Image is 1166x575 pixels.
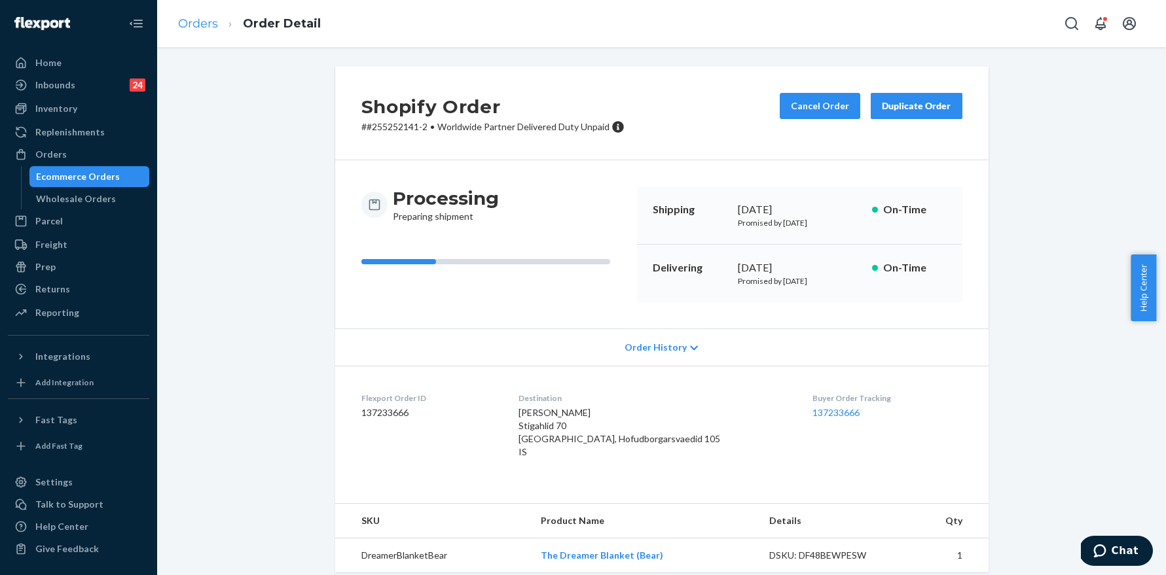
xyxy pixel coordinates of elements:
[769,549,892,562] div: DSKU: DF48BEWPESW
[35,283,70,296] div: Returns
[437,121,610,132] span: Worldwide Partner Delivered Duty Unpaid
[8,409,149,430] button: Fast Tags
[1059,10,1085,37] button: Open Search Box
[530,504,759,538] th: Product Name
[35,377,94,388] div: Add Integration
[35,542,99,555] div: Give Feedback
[35,260,56,273] div: Prep
[8,234,149,255] a: Freight
[812,407,860,418] a: 137233666
[393,186,499,223] div: Preparing shipment
[361,93,625,120] h2: Shopify Order
[393,186,499,210] h3: Processing
[653,260,727,275] p: Delivering
[35,238,67,251] div: Freight
[123,10,149,37] button: Close Navigation
[35,102,77,115] div: Inventory
[36,170,120,183] div: Ecommerce Orders
[8,52,149,73] a: Home
[35,56,62,69] div: Home
[903,538,989,573] td: 1
[178,16,218,31] a: Orders
[35,215,63,228] div: Parcel
[8,346,149,367] button: Integrations
[35,413,77,427] div: Fast Tags
[541,549,663,561] a: The Dreamer Blanket (Bear)
[903,504,989,538] th: Qty
[35,440,82,451] div: Add Fast Tag
[8,211,149,232] a: Parcel
[8,516,149,537] a: Help Center
[625,341,687,354] span: Order History
[430,121,435,132] span: •
[29,166,150,187] a: Ecommerce Orders
[738,275,862,287] p: Promised by [DATE]
[361,120,625,133] p: # #255252141-2
[35,476,73,489] div: Settings
[35,148,67,161] div: Orders
[519,392,792,404] dt: Destination
[14,17,70,30] img: Flexport logo
[35,520,88,533] div: Help Center
[8,494,149,515] button: Talk to Support
[168,5,331,43] ol: breadcrumbs
[812,392,962,404] dt: Buyer Order Tracking
[36,192,116,205] div: Wholesale Orders
[8,302,149,323] a: Reporting
[8,372,149,393] a: Add Integration
[8,75,149,96] a: Inbounds24
[8,122,149,143] a: Replenishments
[653,202,727,217] p: Shipping
[361,406,498,419] dd: 137233666
[35,306,79,319] div: Reporting
[871,93,962,119] button: Duplicate Order
[1116,10,1142,37] button: Open account menu
[8,279,149,300] a: Returns
[1087,10,1114,37] button: Open notifications
[8,144,149,165] a: Orders
[519,407,720,457] span: [PERSON_NAME] Stigahlid 70 [GEOGRAPHIC_DATA], Hofudborgarsvaedid 105 IS
[335,504,530,538] th: SKU
[361,392,498,404] dt: Flexport Order ID
[738,217,862,228] p: Promised by [DATE]
[738,202,862,217] div: [DATE]
[130,78,145,92] div: 24
[780,93,860,119] button: Cancel Order
[243,16,321,31] a: Order Detail
[1081,536,1153,568] iframe: Opens a widget where you can chat to one of our agents
[35,78,75,92] div: Inbounds
[35,350,90,363] div: Integrations
[8,538,149,559] button: Give Feedback
[882,99,951,113] div: Duplicate Order
[8,256,149,277] a: Prep
[759,504,903,538] th: Details
[883,260,947,275] p: On-Time
[1131,254,1156,321] button: Help Center
[883,202,947,217] p: On-Time
[35,126,105,139] div: Replenishments
[8,98,149,119] a: Inventory
[8,436,149,457] a: Add Fast Tag
[35,498,103,511] div: Talk to Support
[29,188,150,209] a: Wholesale Orders
[738,260,862,275] div: [DATE]
[335,538,530,573] td: DreamerBlanketBear
[8,472,149,493] a: Settings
